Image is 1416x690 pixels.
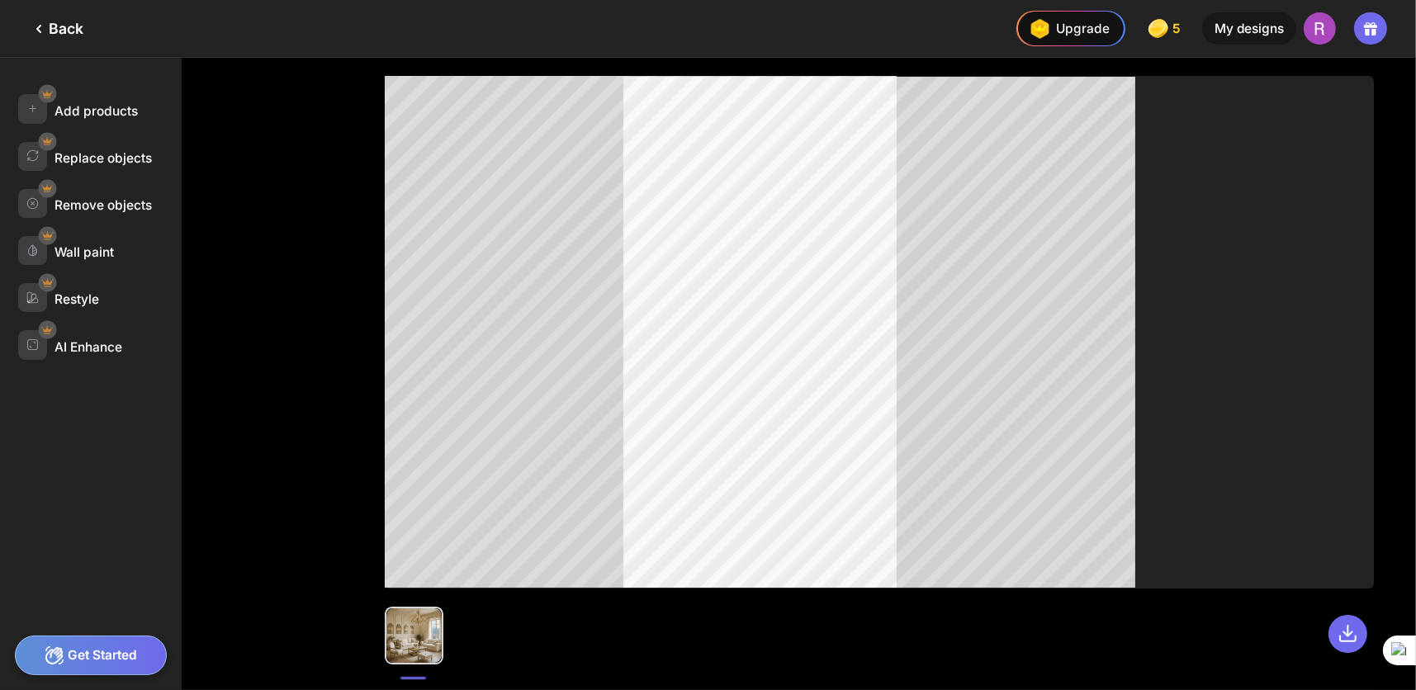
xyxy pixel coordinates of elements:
div: Restyle [54,291,99,307]
img: ACg8ocJIenLX0cfNLbhvslU-F0Yk6EG30Npg49MZOxREgLZ1B-AuNA=s96-c [1304,12,1337,45]
div: AI Enhance [54,339,122,355]
img: upgrade-nav-btn-icon.gif [1025,14,1054,43]
div: Replace objects [54,150,152,166]
div: My designs [1202,12,1295,45]
div: Get Started [15,636,168,675]
div: Remove objects [54,197,152,213]
span: 5 [1173,21,1185,36]
div: Add products [54,103,138,119]
div: Wall paint [54,244,114,260]
div: Back [29,19,83,39]
div: Upgrade [1025,14,1109,43]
